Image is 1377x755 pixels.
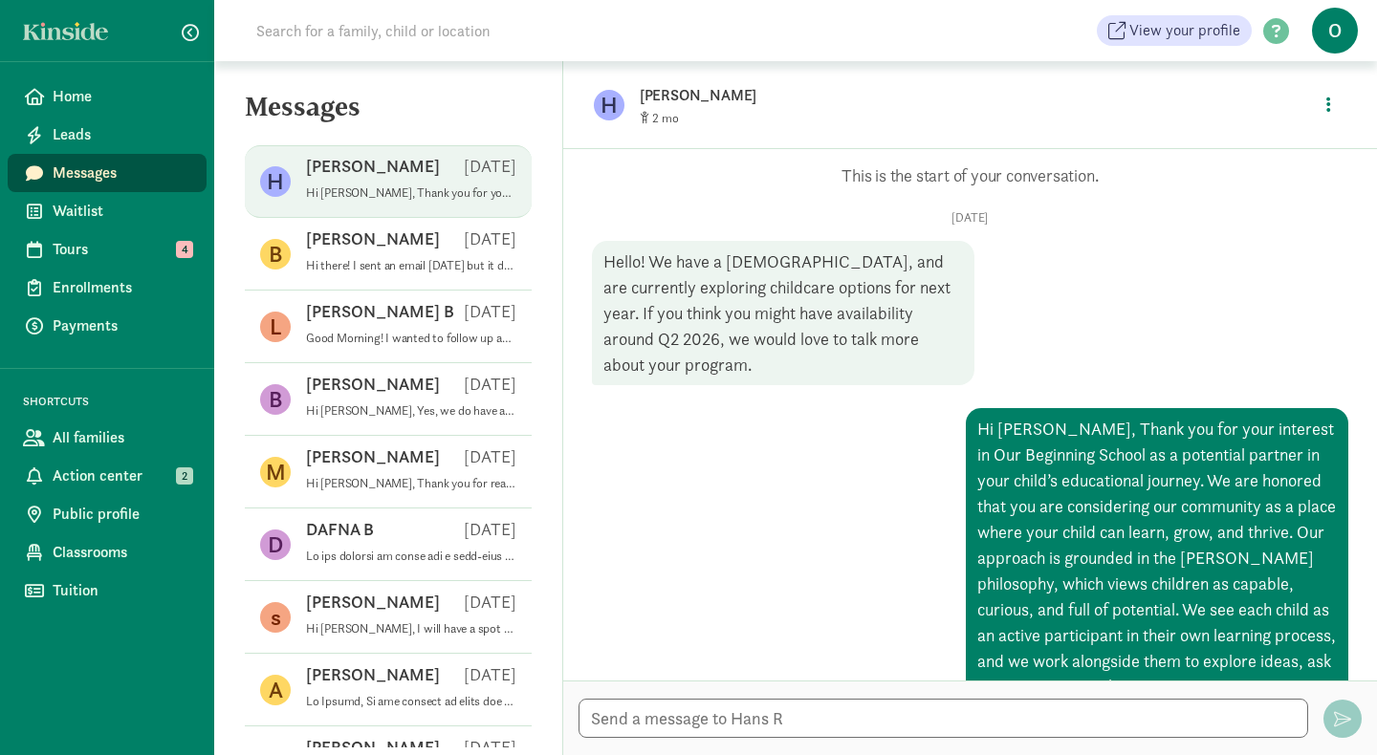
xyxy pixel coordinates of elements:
p: Hi [PERSON_NAME], Yes, we do have a spot available for 4 weeks for your [DEMOGRAPHIC_DATA]. Would... [306,403,516,419]
a: Payments [8,307,207,345]
span: Waitlist [53,200,191,223]
a: Waitlist [8,192,207,230]
span: Home [53,85,191,108]
span: Enrollments [53,276,191,299]
figure: L [260,312,291,342]
div: Hello! We have a [DEMOGRAPHIC_DATA], and are currently exploring childcare options for next year.... [592,241,974,385]
a: Home [8,77,207,116]
input: Search for a family, child or location [245,11,781,50]
a: All families [8,419,207,457]
span: O [1312,8,1358,54]
span: Classrooms [53,541,191,564]
span: Tuition [53,579,191,602]
p: [DATE] [464,518,516,541]
span: Action center [53,464,191,487]
figure: B [260,384,291,415]
span: Payments [53,314,191,337]
p: [DATE] [464,445,516,468]
span: Messages [53,162,191,184]
a: Action center 2 [8,457,207,495]
p: [PERSON_NAME] [306,373,440,396]
p: Good Morning! I wanted to follow up as we received your waitlist application. I will also email y... [306,331,516,346]
p: [PERSON_NAME] [306,591,440,614]
p: Lo Ipsumd, Si ame consect ad elits doe t inci-utla etdol mag aliq en adm Veniam Quisnos exer ull ... [306,694,516,709]
figure: B [260,239,291,270]
p: Hi [PERSON_NAME], I will have a spot for [PERSON_NAME] on [DATE] in our Preschool Program. [306,621,516,636]
a: View your profile [1097,15,1252,46]
p: Lo ips dolorsi am conse adi e sedd-eius tempo inc utla et dol Magnaa Enimadm veni qui nostru ex u... [306,549,516,564]
p: Hi [PERSON_NAME], Thank you for reaching out. Do you have time later [DATE] to talk more on the p... [306,476,516,491]
span: 4 [176,241,193,258]
p: [PERSON_NAME] [306,227,440,250]
a: Tuition [8,572,207,610]
p: This is the start of your conversation. [592,164,1348,187]
h5: Messages [214,92,562,138]
figure: H [260,166,291,197]
p: Hi [PERSON_NAME], Thank you for your interest in Our Beginning School as a potential partner in y... [306,185,516,201]
p: [DATE] [464,155,516,178]
a: Leads [8,116,207,154]
span: Leads [53,123,191,146]
a: Tours 4 [8,230,207,269]
a: Public profile [8,495,207,533]
a: Messages [8,154,207,192]
p: [DATE] [464,227,516,250]
figure: s [260,602,291,633]
span: 2 [176,467,193,485]
p: [DATE] [464,373,516,396]
p: [PERSON_NAME] [306,445,440,468]
p: [DATE] [592,210,1348,226]
p: DAFNA B [306,518,374,541]
figure: M [260,457,291,487]
span: Public profile [53,503,191,526]
span: All families [53,426,191,449]
span: View your profile [1129,19,1240,42]
span: Tours [53,238,191,261]
p: [PERSON_NAME] [306,155,440,178]
p: [PERSON_NAME] [306,663,440,686]
p: [PERSON_NAME] [640,82,1242,109]
span: 2 [652,110,679,126]
p: [PERSON_NAME] B [306,300,454,323]
p: Hi there! I sent an email [DATE] but it dawned on me that all of our communications have been thr... [306,258,516,273]
p: [DATE] [464,663,516,686]
a: Enrollments [8,269,207,307]
a: Classrooms [8,533,207,572]
figure: H [594,90,624,120]
figure: D [260,529,291,560]
p: [DATE] [464,591,516,614]
p: [DATE] [464,300,516,323]
figure: A [260,675,291,705]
